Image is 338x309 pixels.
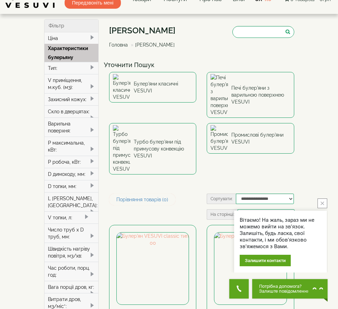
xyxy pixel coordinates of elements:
button: Get Call button [229,279,249,299]
img: Печі булер'яни з варильною поверхнею VESUVI [211,74,228,116]
a: Порівняння товарів (0) [109,194,175,205]
div: D топки, мм: [44,180,99,192]
img: Турбо булер'яни під примусову конвекцію VESUVI [113,125,130,172]
div: Фільтр [44,19,99,32]
span: Залиште повідомлення [259,289,310,294]
li: [PERSON_NAME] [129,41,175,48]
div: Число труб x D труб, мм: [44,223,99,243]
img: Промислові булер'яни VESUVI [211,125,228,152]
div: V приміщення, м.куб. (м3): [44,74,99,93]
button: close button [318,198,327,208]
div: Тип: [44,62,99,74]
div: Час роботи, порц. год: [44,262,99,281]
h1: [PERSON_NAME] [109,26,180,35]
img: Булер'яни класичні VESUVI [113,74,130,100]
div: P максимальна, кВт: [44,137,99,156]
button: Chat button [252,279,328,299]
div: Швидкість нагріву повітря, м3/хв: [44,243,99,262]
img: Булер'ян VESUVI classic тип 00 [117,233,189,304]
div: Захисний кожух: [44,93,99,105]
img: Булер'ян VESUVI classic тип 00 зі склом [214,233,286,304]
span: Потрібна допомога? [259,284,310,289]
div: Варильна поверхня: [44,117,99,137]
div: Залишити контакти [240,255,291,266]
div: Характеристики булерьяну [44,44,99,62]
div: Скло в дверцятах: [44,105,99,117]
a: Головна [109,42,128,48]
a: Печі булер'яни з варильною поверхнею VESUVI Печі булер'яни з варильною поверхнею VESUVI [207,72,294,118]
label: На сторінці: [207,209,238,220]
div: D димоходу, мм: [44,168,99,180]
div: V топки, л: [44,211,99,223]
div: Вага порції дров, кг: [44,281,99,293]
div: Вітаємо! На жаль, зараз ми не можемо вийти на зв'язок. Залишіть, будь ласка, свої контакти, і ми ... [240,217,321,250]
a: Булер'яни класичні VESUVI Булер'яни класичні VESUVI [109,72,196,103]
div: Ціна [44,32,99,44]
label: Сортувати: [207,194,236,204]
div: P робоча, кВт: [44,156,99,168]
h4: Уточнити Пошук [104,62,299,68]
a: Турбо булер'яни під примусову конвекцію VESUVI Турбо булер'яни під примусову конвекцію VESUVI [109,123,196,174]
div: L [PERSON_NAME], [GEOGRAPHIC_DATA]: [44,192,99,211]
a: Промислові булер'яни VESUVI Промислові булер'яни VESUVI [207,123,294,154]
